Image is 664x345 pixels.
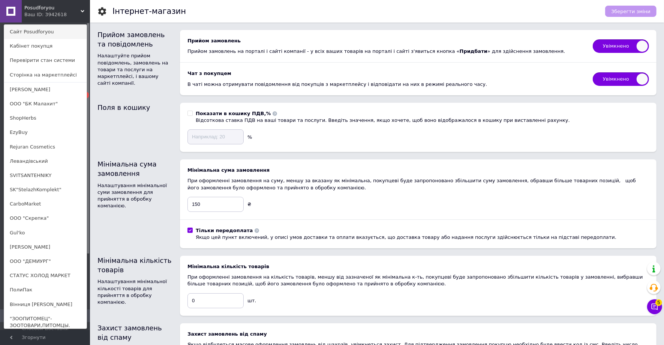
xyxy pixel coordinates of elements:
div: В чаті можна отримувати повідомлення від покупців з маркетплейсу і відповідати на них в режимі ре... [187,81,585,88]
b: Показати в кошику ПДВ,% [196,111,271,116]
span: Увімкнено [593,72,649,86]
div: % [247,134,252,141]
div: При оформленні замовлення на кількість товарів, меншу від зазначеної як мінімальна к-ть, покупцев... [187,274,649,287]
div: Мінімальна кількість товарів [97,256,172,274]
a: EzyBuy [4,125,87,139]
a: Левандівський [4,154,87,168]
input: Наприклад: 20 [187,129,244,144]
a: SVITSANTEHNIKY [4,168,87,183]
a: Rejuran Cosmetics [4,140,87,154]
a: [PERSON_NAME] [4,240,87,254]
input: 0 [187,293,244,308]
a: [PERSON_NAME] [4,82,87,97]
a: CarboMarket [4,197,87,211]
a: Перевірити стан системи [4,53,87,67]
span: шт. [247,298,256,303]
div: Мінімальна сума замовлення [97,159,172,178]
a: Вінниця [PERSON_NAME] [4,297,87,312]
div: Налаштуйте прийом повідомлень, замовлень на товари та послуги на маркетплейсі, і вашому сайті ком... [97,52,172,87]
a: ООО "Скрепка" [4,211,87,225]
a: Сторінка на маркетплейсі [4,68,87,82]
span: 5 [655,298,662,305]
div: Захист замовлень від спаму [97,323,172,342]
a: СТАТУС ХОЛОД МАРКЕТ [4,268,87,283]
div: ₴ [247,201,251,208]
b: Придбати [460,48,487,54]
span: Увімкнено [593,39,649,53]
a: "ЗООПИТОМЕЦ"-ЗООТОВАРИ,ПИТОМЦЫ. [4,312,87,333]
div: Прийом замовлень [187,37,585,44]
div: Чат з покупцем [187,70,585,77]
input: 0 [187,197,244,212]
a: Сайт Posudforyou [4,25,87,39]
div: Налаштування мінімальної суми замовлення для прийняття в обробку компанією. [97,182,172,210]
div: Прийом замовлень та повідомлень [97,30,172,49]
span: Posudforyou [24,4,81,11]
a: ShopHerbs [4,111,87,125]
div: Якщо цей пункт включений, у описі умов доставки та оплати вказується, що доставка товару або нада... [196,234,616,241]
div: Налаштування мінімальної кількості товарів для прийняття в обробку компанією. [97,278,172,306]
a: ООО "БК Малахит" [4,97,87,111]
a: ПолиПак [4,283,87,297]
a: SK"StelazhKomplekt" [4,183,87,197]
div: Відсоткова ставка ПДВ на ваші товари та послуги. Введіть значення, якщо хочете, щоб воно відображ... [196,117,570,124]
div: Мінімальна сума замовлення [187,167,649,174]
h1: Інтернет-магазин [112,7,186,16]
div: Ваш ID: 3942618 [24,11,56,18]
div: При оформленні замовлення на суму, меншу за вказану як мінімальна, покупцеві буде запропоновано з... [187,177,649,191]
a: ООО "ДЕМИУРГ" [4,254,87,268]
div: Поля в кошику [97,103,172,112]
div: Захист замовлень від спаму [187,331,649,337]
div: Прийом замовлень на порталі і сайті компанії - у всіх ваших товарів на порталі і сайті з'явиться ... [187,48,585,55]
b: Тільки передоплата [196,228,253,233]
a: Кабінет покупця [4,39,87,53]
div: Мінімальна кількість товарів [187,263,649,270]
a: Gul'ko [4,226,87,240]
button: Чат з покупцем5 [647,299,662,314]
